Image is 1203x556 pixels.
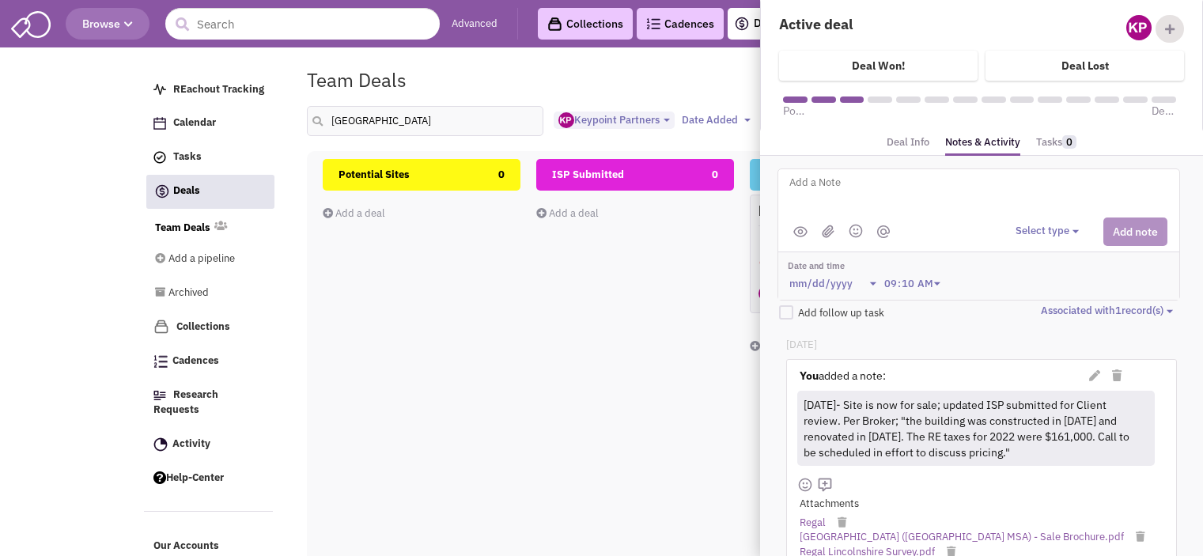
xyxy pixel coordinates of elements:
a: Activity [146,429,274,460]
div: [DATE]- Site is now for sale; updated ISP submitted for Client review. Per Broker; "the building ... [800,393,1148,463]
span: ISP Submitted [552,168,624,181]
a: Cadences [637,8,724,40]
label: Attachments [800,497,859,512]
a: Help-Center [146,463,274,494]
img: icon-collection-lavender-black.svg [547,17,562,32]
a: Notes & Activity [945,131,1020,157]
a: Tasks [1036,131,1076,154]
a: Advanced [452,17,497,32]
img: icon-collection-lavender.png [153,319,169,335]
a: Add a deal [750,339,812,353]
button: States [758,112,808,129]
img: ny_GipEnDU-kinWYCc5EwQ.png [558,112,574,128]
input: Search [165,8,440,40]
a: Add a deal [323,206,385,220]
span: Tasks [173,150,202,164]
i: Edit Note [1089,370,1100,381]
span: Potential Sites [339,168,410,181]
button: Browse [66,8,149,40]
a: Deals [734,14,783,33]
h4: Deal Lost [1061,59,1109,73]
i: Delete Note [1112,370,1122,381]
img: (jpg,png,gif,doc,docx,xls,xlsx,pdf,txt) [822,225,834,238]
input: Search deals [307,106,544,136]
a: Add a deal [536,206,599,220]
span: REachout Tracking [173,82,264,96]
img: public.png [793,226,808,237]
a: Research Requests [146,380,274,426]
img: icon-tasks.png [153,151,166,164]
span: Collections [176,320,230,333]
a: Cadences [146,346,274,376]
span: Our Accounts [153,539,219,553]
span: Research Requests [153,388,218,417]
button: Keypoint Partners [554,112,675,130]
span: 1 [1115,304,1122,317]
img: face-smile.png [797,477,813,493]
img: emoji.png [849,224,863,238]
h4: Active deal [779,15,971,33]
span: 0 [1062,135,1076,149]
a: Add a pipeline [155,244,252,274]
a: [GEOGRAPHIC_DATA] ([GEOGRAPHIC_DATA] MSA) - Sale Brochure.pdf [800,530,1124,545]
img: icon-daysinstage-red.png [758,255,774,270]
span: Date Added [682,113,738,127]
img: Activity.png [153,437,168,452]
a: Team Deals [155,221,210,236]
i: Remove Attachment [1136,531,1144,542]
span: Calendar [173,116,216,130]
h4: Deal Won! [852,59,905,73]
span: days in stage [758,254,939,274]
span: Keypoint Partners [558,113,660,127]
a: Collections [146,312,274,342]
label: Date and time [788,260,948,273]
a: Deal Info [887,131,929,154]
span: Add follow up task [798,306,884,320]
img: Cadences_logo.png [153,355,168,368]
img: Research.png [153,391,166,400]
span: 0 [712,159,718,191]
p: [DATE] [786,338,1176,353]
img: Contact Image [758,234,774,250]
span: Browse [82,17,133,31]
button: Select type [1016,224,1084,239]
img: Cadences_logo.png [646,18,660,29]
h1: Team Deals [307,70,407,90]
span: Cadences [172,354,219,368]
span: Potential Sites [783,103,808,119]
img: SmartAdmin [11,8,51,38]
a: Archived [155,278,252,308]
img: ny_GipEnDU-kinWYCc5EwQ.png [1126,15,1152,40]
img: icon-deals.svg [734,14,750,33]
div: Add Collaborator [1156,15,1184,43]
button: Date Added [677,112,755,129]
a: Tasks [146,142,274,172]
a: Regal [800,516,826,531]
span: Activity [172,437,210,450]
img: mantion.png [877,225,890,238]
i: Remove Attachment [838,517,846,528]
span: 0 [498,159,505,191]
strong: You [800,369,819,383]
a: Deals [146,175,274,209]
h4: [STREET_ADDRESS][US_STATE] [758,203,939,217]
button: Associated with1record(s) [1041,304,1178,319]
label: added a note: [800,368,886,384]
a: REachout Tracking [146,75,274,105]
span: Deal Won [1152,103,1176,119]
a: Collections [538,8,633,40]
a: Calendar [146,108,274,138]
img: icon-deals.svg [154,182,170,201]
img: help.png [153,471,166,484]
img: mdi_comment-add-outline.png [817,477,833,493]
img: Calendar.png [153,117,166,130]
